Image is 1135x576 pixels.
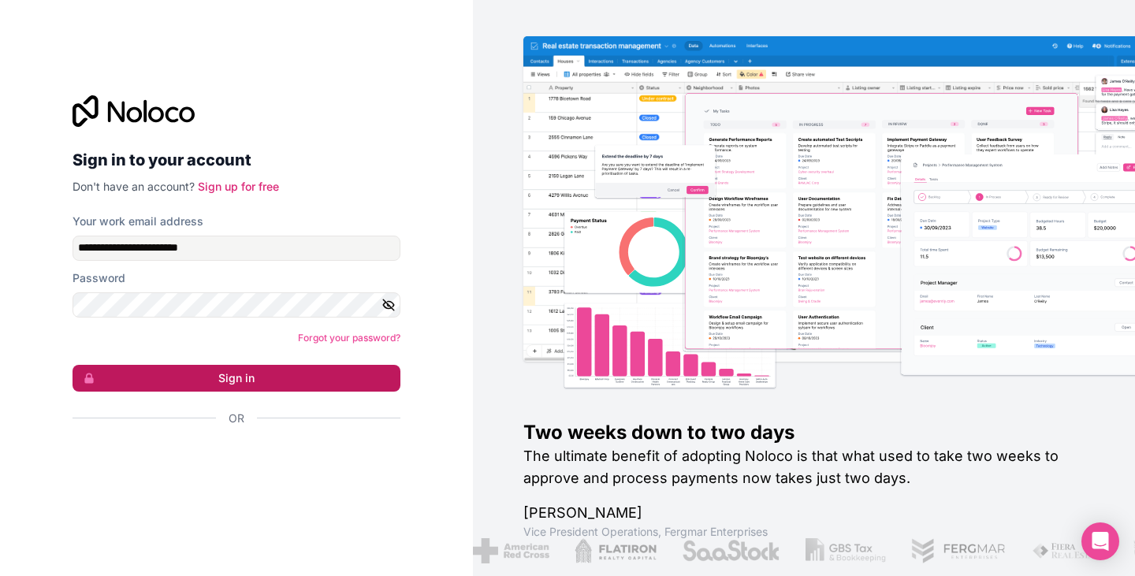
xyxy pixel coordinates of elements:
label: Your work email address [73,214,203,229]
a: Sign up for free [198,180,279,193]
img: /assets/fiera-fwj2N5v4.png [1032,538,1106,563]
h2: The ultimate benefit of adopting Noloco is that what used to take two weeks to approve and proces... [523,445,1085,489]
h1: Vice President Operations , Fergmar Enterprises [523,524,1085,540]
a: Forgot your password? [298,332,400,344]
img: /assets/saastock-C6Zbiodz.png [682,538,781,563]
label: Password [73,270,125,286]
span: Or [229,411,244,426]
img: /assets/fergmar-CudnrXN5.png [911,538,1007,563]
span: Don't have an account? [73,180,195,193]
h1: [PERSON_NAME] [523,502,1085,524]
input: Email address [73,236,400,261]
button: Sign in [73,365,400,392]
img: /assets/gbstax-C-GtDUiK.png [806,538,886,563]
img: /assets/flatiron-C8eUkumj.png [575,538,657,563]
div: Open Intercom Messenger [1081,522,1119,560]
h2: Sign in to your account [73,146,400,174]
iframe: Sign in with Google Button [65,444,396,478]
input: Password [73,292,400,318]
img: /assets/american-red-cross-BAupjrZR.png [473,538,549,563]
h1: Two weeks down to two days [523,420,1085,445]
